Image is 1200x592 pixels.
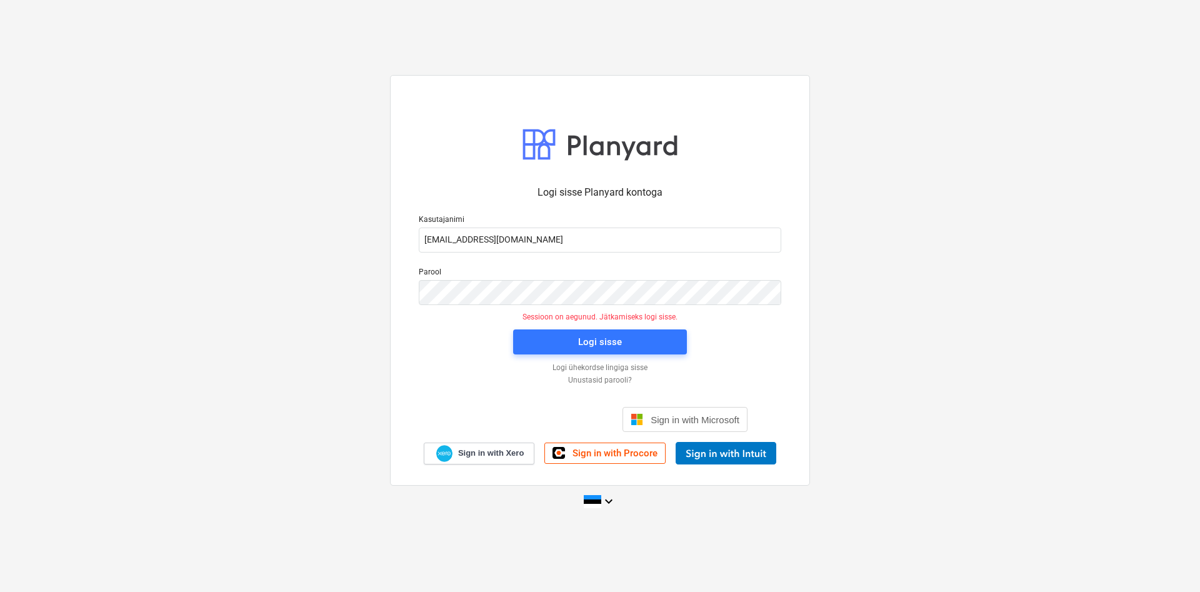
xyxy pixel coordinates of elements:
[411,313,789,323] p: Sessioon on aegunud. Jätkamiseks logi sisse.
[419,185,781,200] p: Logi sisse Planyard kontoga
[424,443,535,464] a: Sign in with Xero
[452,406,612,433] div: Logi sisse Google’i kontoga. Avaneb uuel vahelehel
[419,228,781,253] input: Kasutajanimi
[578,334,622,350] div: Logi sisse
[544,443,666,464] a: Sign in with Procore
[436,445,452,462] img: Xero logo
[419,215,781,228] p: Kasutajanimi
[572,448,657,459] span: Sign in with Procore
[601,494,616,509] i: keyboard_arrow_down
[412,363,787,373] a: Logi ühekordse lingiga sisse
[631,413,643,426] img: Microsoft logo
[513,329,687,354] button: Logi sisse
[419,268,781,280] p: Parool
[446,406,619,433] iframe: Sisselogimine Google'i nupu abil
[1137,532,1200,592] iframe: Chat Widget
[412,376,787,386] a: Unustasid parooli?
[458,448,524,459] span: Sign in with Xero
[651,414,739,425] span: Sign in with Microsoft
